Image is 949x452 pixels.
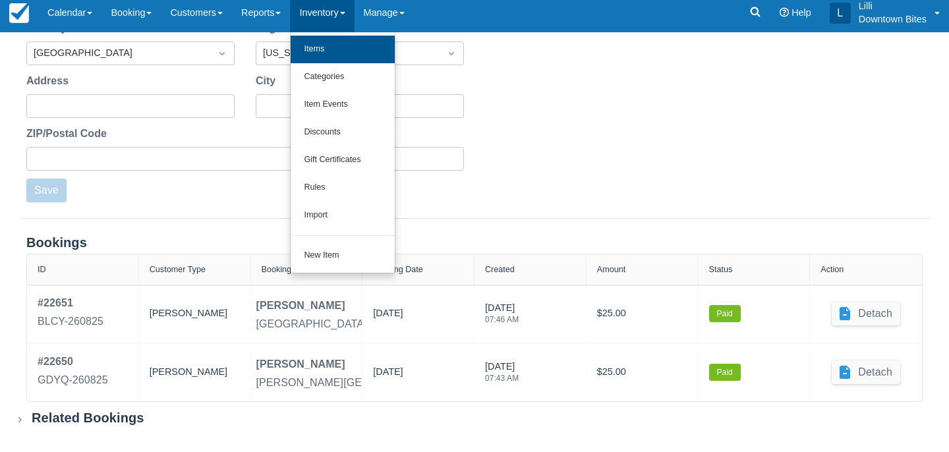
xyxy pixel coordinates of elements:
div: Related Bookings [32,410,144,426]
p: Downtown Bites [859,13,927,26]
span: Dropdown icon [216,47,229,60]
a: Discounts [291,119,395,146]
label: Paid [709,305,741,322]
div: [DATE] [373,306,403,326]
div: Customer Type [150,265,206,274]
a: Items [291,36,395,63]
a: New Item [291,242,395,269]
a: Item Events [291,91,395,119]
div: [PERSON_NAME] [256,298,345,314]
label: Address [26,73,74,89]
div: 07:43 AM [485,374,519,382]
div: Amount [597,265,625,274]
div: [PERSON_NAME] [150,354,240,391]
ul: Inventory [290,32,395,273]
label: City [256,73,281,89]
a: Import [291,202,395,229]
div: # 22651 [38,295,103,311]
div: ID [38,265,46,274]
div: # 22650 [38,354,108,370]
div: [PERSON_NAME] [150,295,240,332]
div: BLCY-260825 [38,314,103,329]
div: [GEOGRAPHIC_DATA], [GEOGRAPHIC_DATA][PERSON_NAME] - Dinner [256,316,612,332]
label: Paid [709,364,741,381]
div: Booking [262,265,292,274]
a: #22650GDYQ-260825 [38,354,108,391]
div: $25.00 [597,354,687,391]
div: Created [485,265,515,274]
span: Help [791,7,811,18]
span: Dropdown icon [445,47,458,60]
img: checkfront-main-nav-mini-logo.png [9,3,29,23]
div: Status [709,265,733,274]
a: Rules [291,174,395,202]
a: Gift Certificates [291,146,395,174]
a: #22651BLCY-260825 [38,295,103,332]
div: GDYQ-260825 [38,372,108,388]
button: Detach [832,302,900,325]
div: L [830,3,851,24]
div: $25.00 [597,295,687,332]
i: Help [780,8,789,17]
button: Detach [832,360,900,384]
div: [PERSON_NAME][GEOGRAPHIC_DATA], [PERSON_NAME] [256,375,548,391]
div: 07:46 AM [485,316,519,324]
label: ZIP/Postal Code [26,126,112,142]
div: Action [820,265,844,274]
div: Bookings [26,235,923,251]
div: [DATE] [373,365,403,385]
div: [DATE] [485,360,519,390]
div: [PERSON_NAME] [256,356,345,372]
a: Categories [291,63,395,91]
div: Booking Date [373,265,423,274]
div: [DATE] [485,301,519,331]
